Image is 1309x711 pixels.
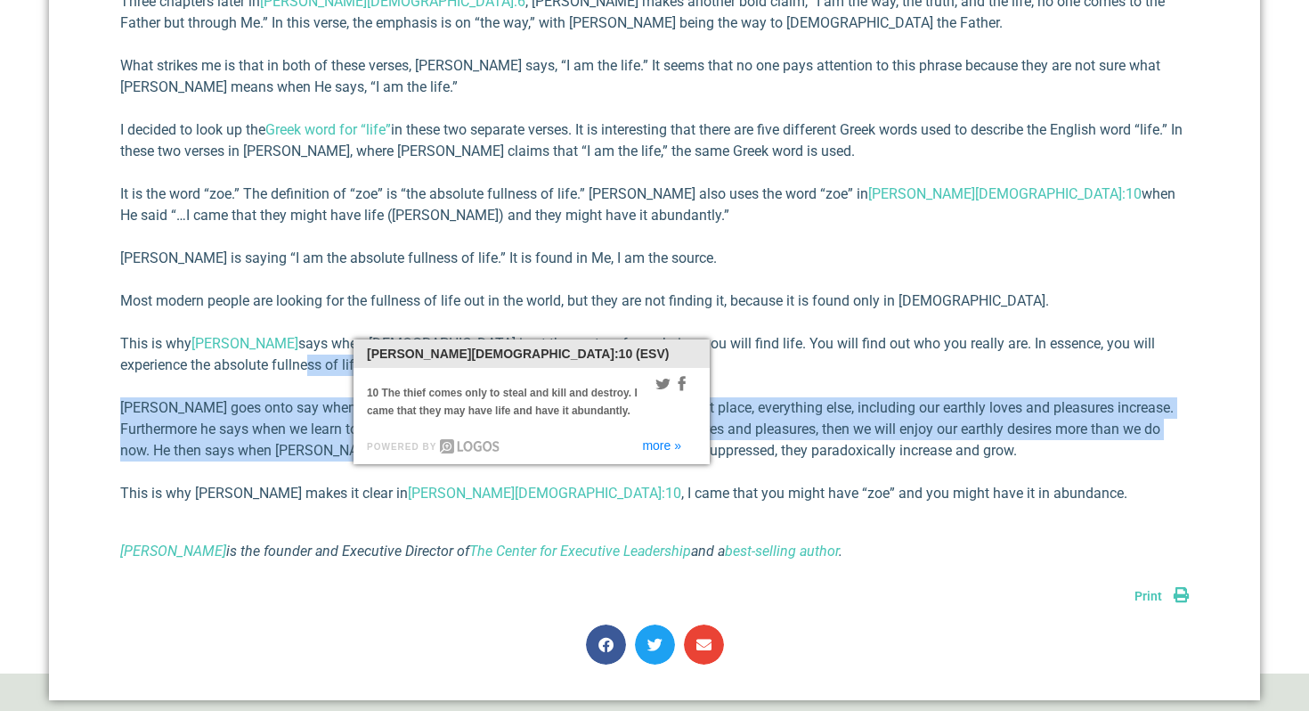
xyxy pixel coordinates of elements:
a: [PERSON_NAME][DEMOGRAPHIC_DATA]:10 [868,185,1142,202]
p: This is why says when [DEMOGRAPHIC_DATA] is at the center of your being, you will find life. You ... [120,333,1189,376]
span: Print [1134,589,1162,603]
p: Most modern people are looking for the fullness of life out in the world, but they are not findin... [120,290,1189,312]
a: [PERSON_NAME] [191,335,298,352]
p: It is the word “zoe.” The definition of “zoe” is “the absolute fullness of life.” [PERSON_NAME] a... [120,184,1189,226]
span: Powered by [367,442,436,452]
p: What strikes me is that in both of these verses, [PERSON_NAME] says, “I am the life.” It seems th... [120,55,1189,98]
div: Share on facebook [586,625,626,665]
a: more » [642,439,681,452]
a: [PERSON_NAME][DEMOGRAPHIC_DATA]:10 [408,485,681,502]
p: [PERSON_NAME] goes onto say when one’s relationship to [DEMOGRAPHIC_DATA] is given first place, e... [120,397,1189,462]
a: best-selling author [725,543,839,560]
a: The Center for Executive Leadership [469,543,691,560]
a: Greek word for “life” [265,121,391,138]
p: I decided to look up the in these two separate verses. It is interesting that there are five diff... [120,119,1189,162]
div: Share on email [684,625,724,665]
em: is the founder and Executive Director of and a . [120,543,842,560]
a: [PERSON_NAME] [120,543,226,560]
div: Share on twitter [635,625,675,665]
span: 10 The thief comes only to steal and kill and destroy. I came that they may have life and have it... [367,387,638,417]
a: Print [1134,589,1189,603]
p: [PERSON_NAME] is saying “I am the absolute fullness of life.” It is found in Me, I am the source. [120,248,1189,269]
a: Powered by [367,442,500,452]
p: This is why [PERSON_NAME] makes it clear in , I came that you might have “zoe” and you might have... [120,483,1189,504]
div: [PERSON_NAME][DEMOGRAPHIC_DATA]:10 (ESV) [354,339,710,368]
